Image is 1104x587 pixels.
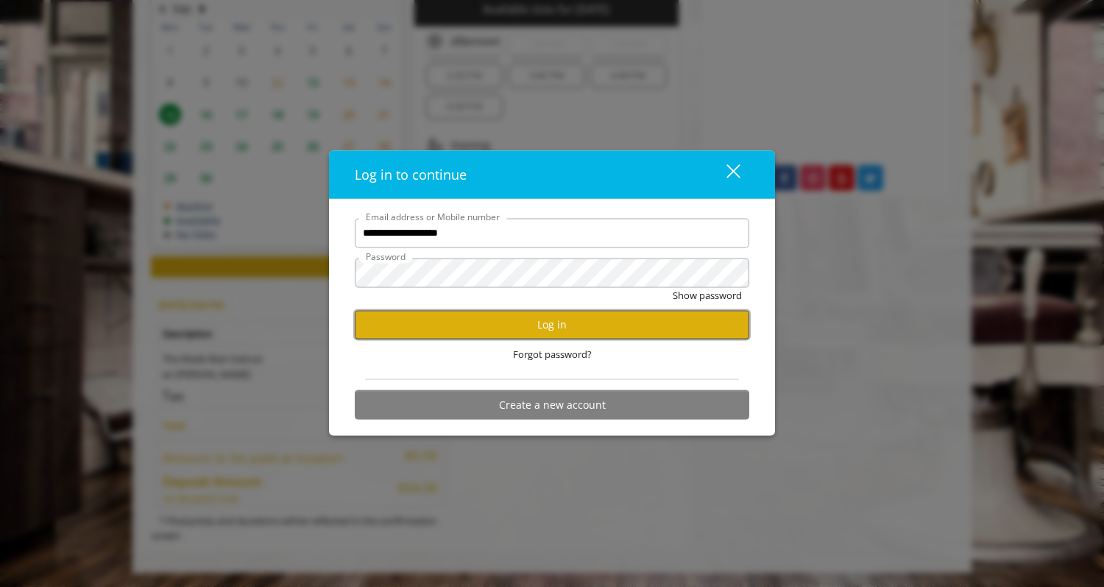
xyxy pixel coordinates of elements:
[358,209,507,223] label: Email address or Mobile number
[699,159,749,189] button: close dialog
[513,346,592,362] span: Forgot password?
[355,310,749,339] button: Log in
[355,258,749,287] input: Password
[355,165,467,183] span: Log in to continue
[673,287,742,303] button: Show password
[710,164,739,186] div: close dialog
[355,390,749,419] button: Create a new account
[355,218,749,247] input: Email address or Mobile number
[358,249,413,263] label: Password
